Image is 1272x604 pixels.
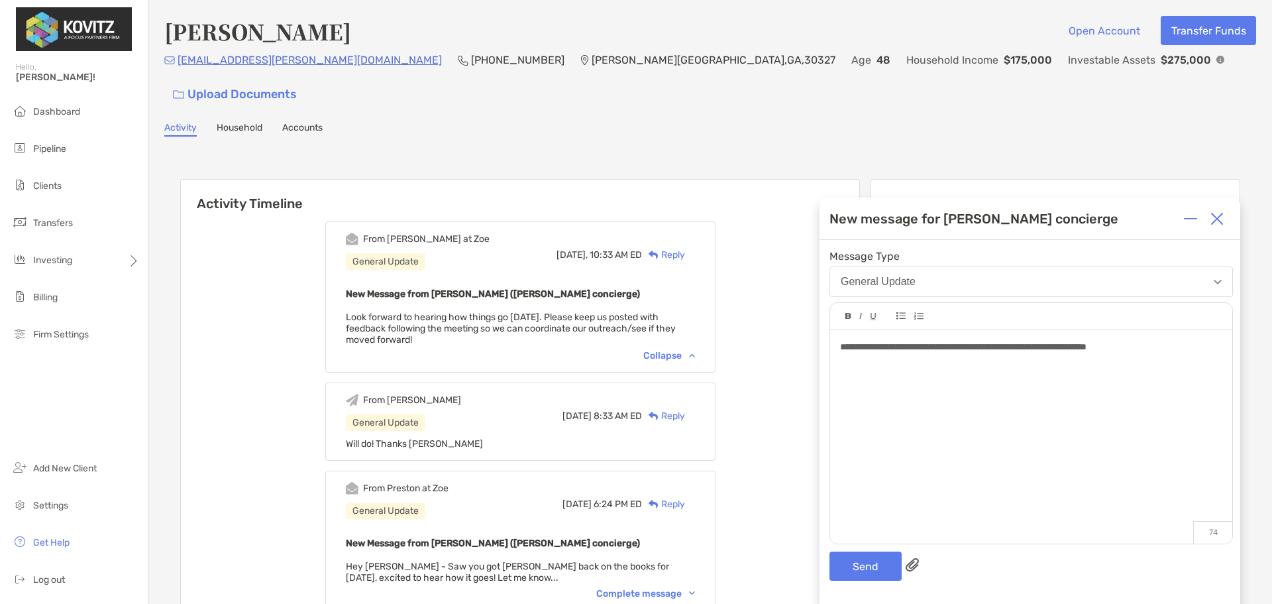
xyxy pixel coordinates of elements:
[642,497,685,511] div: Reply
[217,122,262,137] a: Household
[33,180,62,192] span: Clients
[12,177,28,193] img: clients icon
[33,463,97,474] span: Add New Client
[841,276,916,288] div: General Update
[33,255,72,266] span: Investing
[173,90,184,99] img: button icon
[1210,212,1224,225] img: Close
[829,267,1233,297] button: General Update
[649,412,659,420] img: Reply icon
[16,72,140,83] span: [PERSON_NAME]!
[906,52,998,68] p: Household Income
[346,503,425,519] div: General Update
[829,211,1118,227] div: New message for [PERSON_NAME] concierge
[363,233,490,245] div: From [PERSON_NAME] at Zoe
[649,500,659,509] img: Reply icon
[346,538,640,549] b: New Message from [PERSON_NAME] ([PERSON_NAME] concierge)
[1004,52,1052,68] p: $175,000
[649,251,659,259] img: Reply icon
[164,16,351,46] h4: [PERSON_NAME]
[12,214,28,230] img: transfers icon
[363,483,449,494] div: From Preston at Zoe
[1193,521,1232,544] p: 74
[562,410,592,422] span: [DATE]
[12,459,28,475] img: add_new_client icon
[346,288,640,300] b: New Message from [PERSON_NAME] ([PERSON_NAME] concierge)
[562,499,592,510] span: [DATE]
[556,249,588,261] span: [DATE],
[642,248,685,262] div: Reply
[590,249,642,261] span: 10:33 AM ED
[689,591,695,595] img: Chevron icon
[829,552,902,581] button: Send
[12,497,28,513] img: settings icon
[594,499,642,510] span: 6:24 PM ED
[870,313,876,320] img: Editor control icon
[33,292,58,303] span: Billing
[829,250,1233,263] span: Message Type
[1214,280,1222,284] img: Open dropdown arrow
[346,253,425,270] div: General Update
[906,558,919,572] img: paperclip attachments
[346,561,669,583] span: Hey [PERSON_NAME] - Saw you got [PERSON_NAME] back on the books for [DATE], excited to hear how i...
[164,80,305,109] a: Upload Documents
[346,233,358,245] img: Event icon
[859,313,862,320] img: Editor control icon
[346,312,676,345] span: Look forward to hearing how things go [DATE]. Please keep us posted with feedback following the m...
[33,329,89,340] span: Firm Settings
[458,55,468,66] img: Phone Icon
[12,534,28,550] img: get-help icon
[346,482,358,495] img: Event icon
[896,312,906,320] img: Editor control icon
[12,571,28,587] img: logout icon
[1161,16,1256,45] button: Transfer Funds
[12,326,28,341] img: firm-settings icon
[471,52,564,68] p: [PHONE_NUMBER]
[346,414,425,431] div: General Update
[914,312,924,320] img: Editor control icon
[12,288,28,304] img: billing icon
[882,196,1229,212] p: Meeting Details
[643,350,695,361] div: Collapse
[851,52,871,68] p: Age
[346,438,483,450] span: Will do! Thanks [PERSON_NAME]
[33,106,80,117] span: Dashboard
[845,313,851,320] img: Editor control icon
[363,394,461,406] div: From [PERSON_NAME]
[594,410,642,422] span: 8:33 AM ED
[181,180,859,211] h6: Activity Timeline
[580,55,589,66] img: Location Icon
[592,52,835,68] p: [PERSON_NAME][GEOGRAPHIC_DATA] , GA , 30327
[876,52,890,68] p: 48
[596,588,695,599] div: Complete message
[1216,56,1224,64] img: Info Icon
[33,574,65,585] span: Log out
[12,103,28,119] img: dashboard icon
[12,251,28,267] img: investing icon
[164,122,197,137] a: Activity
[346,394,358,406] img: Event icon
[16,5,132,53] img: Zoe Logo
[282,122,323,137] a: Accounts
[178,52,442,68] p: [EMAIL_ADDRESS][PERSON_NAME][DOMAIN_NAME]
[33,537,70,548] span: Get Help
[642,409,685,423] div: Reply
[12,140,28,156] img: pipeline icon
[33,217,73,229] span: Transfers
[1161,52,1211,68] p: $275,000
[1184,212,1197,225] img: Expand or collapse
[33,143,66,154] span: Pipeline
[164,56,175,64] img: Email Icon
[1058,16,1150,45] button: Open Account
[33,500,68,511] span: Settings
[689,353,695,357] img: Chevron icon
[1068,52,1155,68] p: Investable Assets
